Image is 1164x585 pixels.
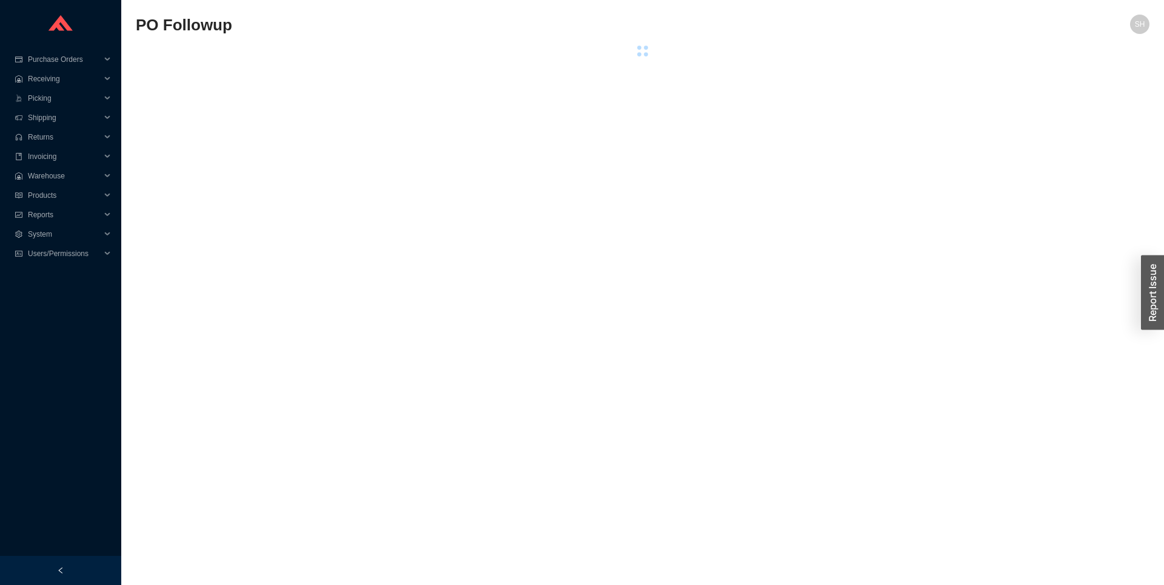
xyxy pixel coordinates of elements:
[57,567,64,574] span: left
[15,56,23,63] span: credit-card
[28,244,101,263] span: Users/Permissions
[28,69,101,89] span: Receiving
[136,15,896,36] h2: PO Followup
[28,186,101,205] span: Products
[28,89,101,108] span: Picking
[28,205,101,225] span: Reports
[1135,15,1145,34] span: SH
[15,153,23,160] span: book
[28,166,101,186] span: Warehouse
[15,192,23,199] span: read
[15,231,23,238] span: setting
[28,147,101,166] span: Invoicing
[28,127,101,147] span: Returns
[28,50,101,69] span: Purchase Orders
[15,211,23,218] span: fund
[28,225,101,244] span: System
[28,108,101,127] span: Shipping
[15,250,23,257] span: idcard
[15,134,23,141] span: customer-service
